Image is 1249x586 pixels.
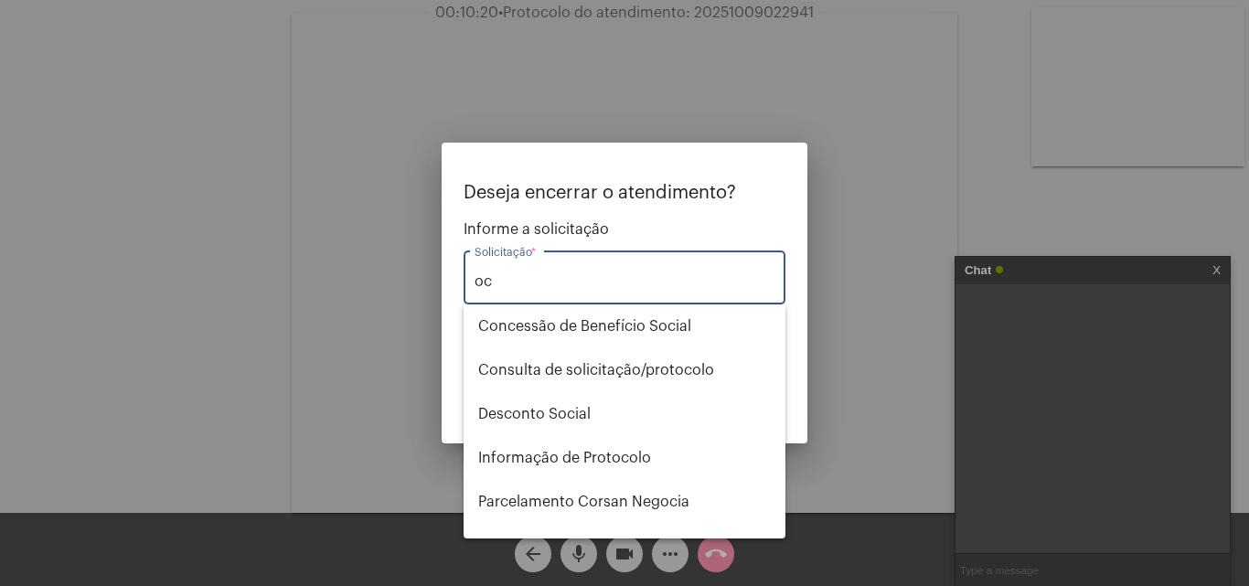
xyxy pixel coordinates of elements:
p: Deseja encerrar o atendimento? [464,183,785,203]
input: Buscar solicitação [475,273,774,290]
span: Parcelamento Corsan Negocia [478,480,771,524]
span: Consulta de solicitação/protocolo [478,348,771,392]
span: Registro de Fatura em Processo de Quitação [478,524,771,568]
span: Informe a solicitação [464,221,785,238]
span: Informação de Protocolo [478,436,771,480]
span: Desconto Social [478,392,771,436]
span: Concessão de Benefício Social [478,304,771,348]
